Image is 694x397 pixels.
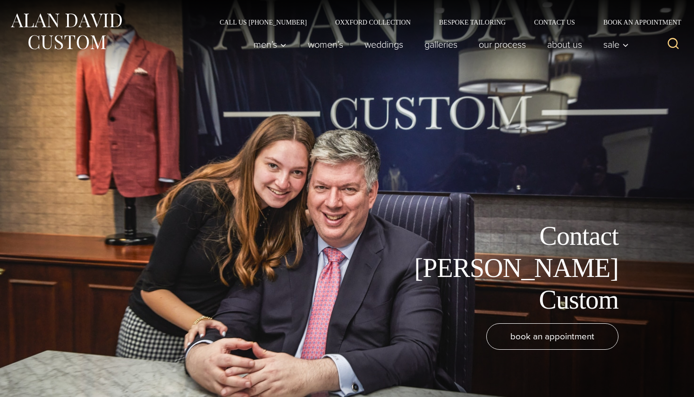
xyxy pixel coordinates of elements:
a: Contact Us [520,19,589,26]
a: Galleries [414,35,468,54]
a: Bespoke Tailoring [425,19,520,26]
a: book an appointment [486,323,618,350]
a: About Us [537,35,593,54]
nav: Secondary Navigation [205,19,685,26]
h1: Contact [PERSON_NAME] Custom [406,220,618,316]
a: Oxxford Collection [321,19,425,26]
a: Call Us [PHONE_NUMBER] [205,19,321,26]
span: Men’s [254,40,287,49]
button: View Search Form [662,33,685,56]
span: Sale [603,40,629,49]
nav: Primary Navigation [243,35,634,54]
img: Alan David Custom [9,10,123,52]
a: Women’s [297,35,354,54]
span: book an appointment [510,329,594,343]
a: weddings [354,35,414,54]
a: Book an Appointment [589,19,685,26]
a: Our Process [468,35,537,54]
